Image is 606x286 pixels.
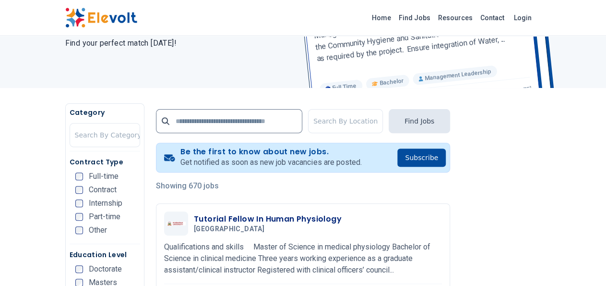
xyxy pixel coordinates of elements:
button: Find Jobs [389,109,450,133]
span: Internship [89,199,122,207]
input: Doctorate [75,265,83,273]
h5: Category [70,108,140,117]
a: Find Jobs [395,10,434,25]
a: Resources [434,10,476,25]
h3: Tutorial Fellow In Human Physiology [194,213,342,225]
input: Contract [75,186,83,194]
h5: Education Level [70,250,140,260]
a: Home [368,10,395,25]
input: Internship [75,199,83,207]
span: Full-time [89,173,119,180]
iframe: Chat Widget [558,240,606,286]
span: [GEOGRAPHIC_DATA] [194,225,264,234]
input: Full-time [75,173,83,180]
h5: Contract Type [70,157,140,167]
p: Showing 670 jobs [156,180,450,192]
a: Contact [476,10,508,25]
p: Qualifications and skills Master of Science in medical physiology Bachelor of Science in clinical... [164,241,442,276]
input: Part-time [75,213,83,221]
img: Elevolt [65,8,137,28]
button: Subscribe [397,149,446,167]
h4: Be the first to know about new jobs. [180,147,361,157]
span: Doctorate [89,265,122,273]
span: Part-time [89,213,120,221]
img: Kabarak University [166,222,186,225]
input: Other [75,226,83,234]
p: Get notified as soon as new job vacancies are posted. [180,157,361,168]
a: Login [508,8,537,27]
span: Other [89,226,107,234]
span: Contract [89,186,117,194]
